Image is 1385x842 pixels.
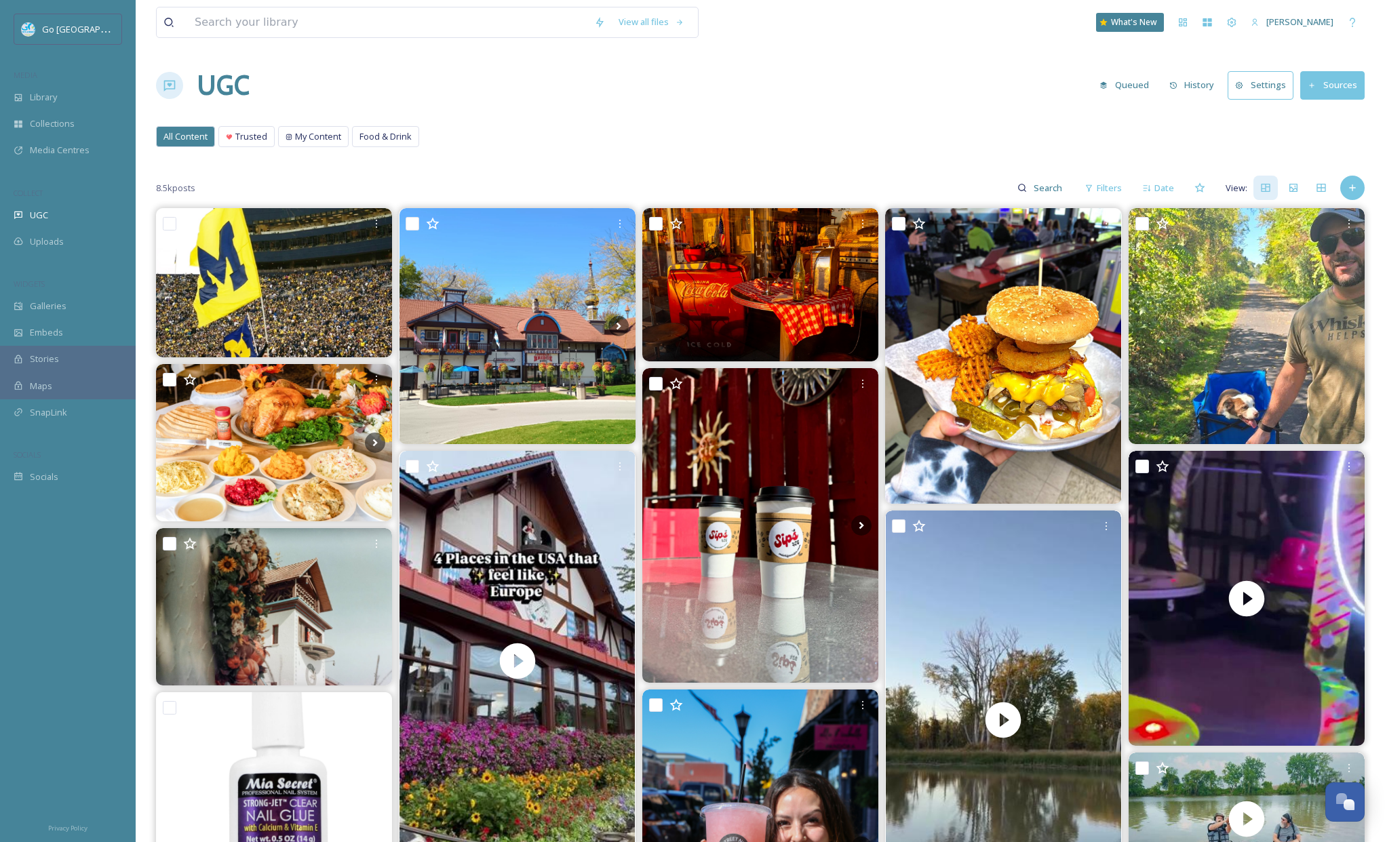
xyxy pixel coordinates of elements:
button: Queued [1093,72,1156,98]
button: Settings [1228,71,1293,99]
span: COLLECT [14,188,43,198]
span: WIDGETS [14,279,45,289]
img: thumbnail [1129,451,1365,746]
span: Media Centres [30,144,90,157]
a: What's New [1096,13,1164,32]
a: Queued [1093,72,1163,98]
span: Library [30,91,57,104]
span: 8.5k posts [156,182,195,195]
span: SOCIALS [14,449,41,460]
span: Go [GEOGRAPHIC_DATA] [42,22,142,35]
video: 🚗💥 Welcome to the Spin Zone! 💥🚗 Think bumper cars… but way cooler. Twist, turn, and collide with ... [1129,451,1365,746]
span: View: [1226,182,1247,195]
span: Socials [30,470,58,483]
span: My Content [295,130,341,143]
span: Food & Drink [359,130,412,143]
img: ✨ Thanksgiving and Christmas are two of the most magical times of the year at Zehnder’s, and we’r... [156,364,392,521]
img: Canon A1 | Seattle Filmworks 200 #analogphotography #film #Frankenmuth #Michigan [156,528,392,685]
button: History [1163,72,1222,98]
span: All Content [163,130,208,143]
span: Privacy Policy [48,824,87,833]
a: Privacy Policy [48,819,87,835]
span: Uploads [30,235,64,248]
a: [PERSON_NAME] [1244,9,1340,35]
a: Settings [1228,71,1300,99]
button: Sources [1300,71,1365,99]
a: View all files [612,9,691,35]
img: GoGreatLogo_MISkies_RegionalTrails%20%281%29.png [22,22,35,36]
span: [PERSON_NAME] [1266,16,1333,28]
span: UGC [30,209,48,222]
img: 554705713_17976250934922409_5129828179755017343_n.jpg [1129,208,1365,444]
span: Maps [30,380,52,393]
span: Collections [30,117,75,130]
img: Burgers so big you’ll wonder if it counts as arm day 💪🏼 Work out at Barney’s, don’t forget the 22... [885,208,1121,503]
img: Antique mall window display on Water Street. #baycitymichigan #baycitymi #greatlakesbay #downtown... [642,208,878,361]
span: SnapLink [30,406,67,419]
span: Trusted [235,130,267,143]
a: History [1163,72,1228,98]
span: MEDIA [14,70,37,80]
span: Filters [1097,182,1122,195]
input: Search your library [188,7,587,37]
img: Happy National Coffee Day! Sending love to the awesome folks at sips_476 who keep us caffeinated ... [642,368,878,683]
span: Embeds [30,326,63,339]
span: Stories [30,353,59,365]
a: UGC [197,65,250,106]
img: Michigan Wolverines head coach Sherrone Moore spoke to the media on Monday in Ann Arbor. On Coach... [156,208,392,357]
button: Open Chat [1325,782,1365,822]
input: Search [1027,174,1071,201]
img: Němečtí imigranti si v Michiganu vystavěli krásnou bavorskou vesničku... #frankenmuth #michigan #... [399,208,636,444]
span: Date [1154,182,1174,195]
span: Galleries [30,300,66,313]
